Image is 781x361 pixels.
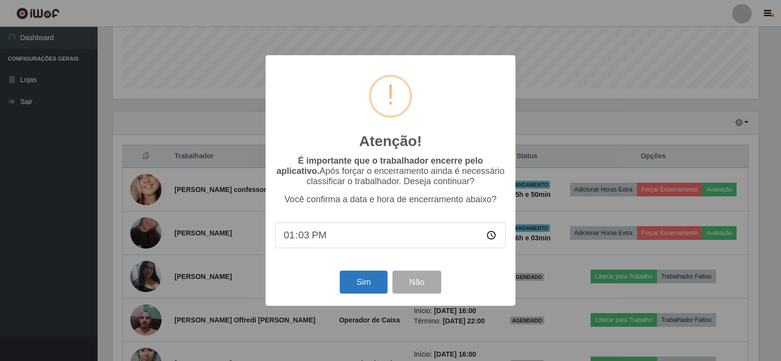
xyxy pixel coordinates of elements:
p: Após forçar o encerramento ainda é necessário classificar o trabalhador. Deseja continuar? [275,156,506,187]
b: É importante que o trabalhador encerre pelo aplicativo. [276,156,483,176]
button: Não [392,271,441,294]
p: Você confirma a data e hora de encerramento abaixo? [275,194,506,205]
button: Sim [340,271,387,294]
h2: Atenção! [359,132,422,150]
